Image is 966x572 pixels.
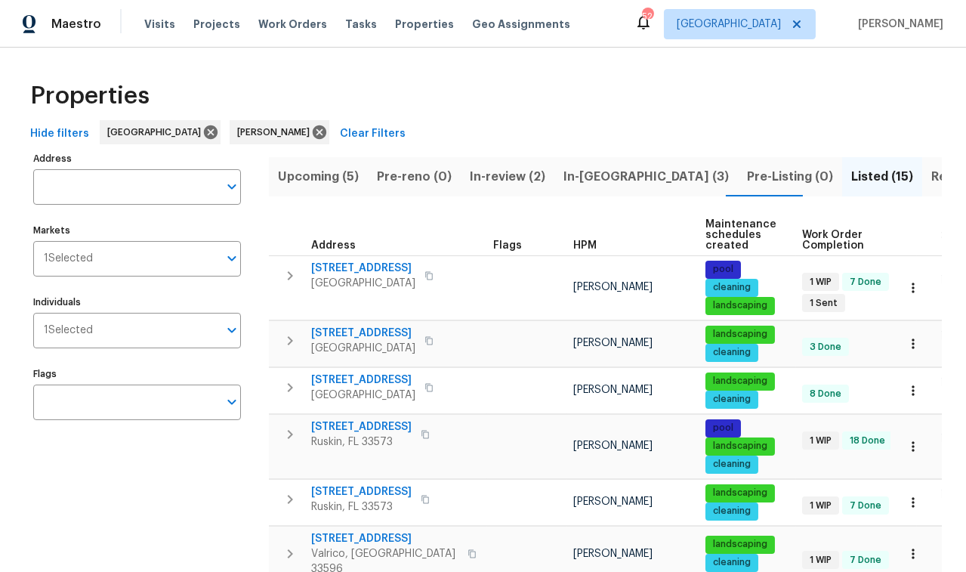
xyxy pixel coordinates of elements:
[30,125,89,144] span: Hide filters
[311,240,356,251] span: Address
[844,434,891,447] span: 18 Done
[804,554,838,567] span: 1 WIP
[573,549,653,559] span: [PERSON_NAME]
[472,17,570,32] span: Geo Assignments
[24,120,95,148] button: Hide filters
[144,17,175,32] span: Visits
[311,388,415,403] span: [GEOGRAPHIC_DATA]
[804,499,838,512] span: 1 WIP
[573,338,653,348] span: [PERSON_NAME]
[345,19,377,29] span: Tasks
[707,487,773,499] span: landscaping
[221,176,242,197] button: Open
[100,120,221,144] div: [GEOGRAPHIC_DATA]
[707,346,757,359] span: cleaning
[707,299,773,312] span: landscaping
[844,499,887,512] span: 7 Done
[573,441,653,451] span: [PERSON_NAME]
[311,276,415,291] span: [GEOGRAPHIC_DATA]
[33,298,241,307] label: Individuals
[707,281,757,294] span: cleaning
[573,496,653,507] span: [PERSON_NAME]
[33,154,241,163] label: Address
[221,248,242,269] button: Open
[802,230,897,251] span: Work Order Completion
[844,276,887,289] span: 7 Done
[311,261,415,276] span: [STREET_ADDRESS]
[470,166,545,187] span: In-review (2)
[311,419,412,434] span: [STREET_ADDRESS]
[493,240,522,251] span: Flags
[44,252,93,265] span: 1 Selected
[747,166,833,187] span: Pre-Listing (0)
[311,499,412,515] span: Ruskin, FL 33573
[642,9,653,24] div: 52
[340,125,406,144] span: Clear Filters
[707,263,739,276] span: pool
[677,17,781,32] span: [GEOGRAPHIC_DATA]
[258,17,327,32] span: Work Orders
[311,484,412,499] span: [STREET_ADDRESS]
[707,440,773,453] span: landscaping
[395,17,454,32] span: Properties
[573,240,597,251] span: HPM
[563,166,729,187] span: In-[GEOGRAPHIC_DATA] (3)
[237,125,316,140] span: [PERSON_NAME]
[311,434,412,450] span: Ruskin, FL 33573
[311,326,415,341] span: [STREET_ADDRESS]
[707,538,773,551] span: landscaping
[851,166,913,187] span: Listed (15)
[804,276,838,289] span: 1 WIP
[311,531,458,546] span: [STREET_ADDRESS]
[707,505,757,518] span: cleaning
[707,328,773,341] span: landscaping
[221,391,242,413] button: Open
[44,324,93,337] span: 1 Selected
[844,554,887,567] span: 7 Done
[51,17,101,32] span: Maestro
[804,388,847,400] span: 8 Done
[107,125,207,140] span: [GEOGRAPHIC_DATA]
[707,393,757,406] span: cleaning
[221,320,242,341] button: Open
[707,556,757,569] span: cleaning
[707,375,773,388] span: landscaping
[30,88,150,104] span: Properties
[852,17,943,32] span: [PERSON_NAME]
[707,458,757,471] span: cleaning
[193,17,240,32] span: Projects
[33,369,241,379] label: Flags
[804,341,847,354] span: 3 Done
[278,166,359,187] span: Upcoming (5)
[311,373,415,388] span: [STREET_ADDRESS]
[707,422,739,434] span: pool
[334,120,412,148] button: Clear Filters
[705,219,776,251] span: Maintenance schedules created
[804,297,844,310] span: 1 Sent
[230,120,329,144] div: [PERSON_NAME]
[33,226,241,235] label: Markets
[311,341,415,356] span: [GEOGRAPHIC_DATA]
[573,282,653,292] span: [PERSON_NAME]
[804,434,838,447] span: 1 WIP
[573,385,653,395] span: [PERSON_NAME]
[377,166,452,187] span: Pre-reno (0)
